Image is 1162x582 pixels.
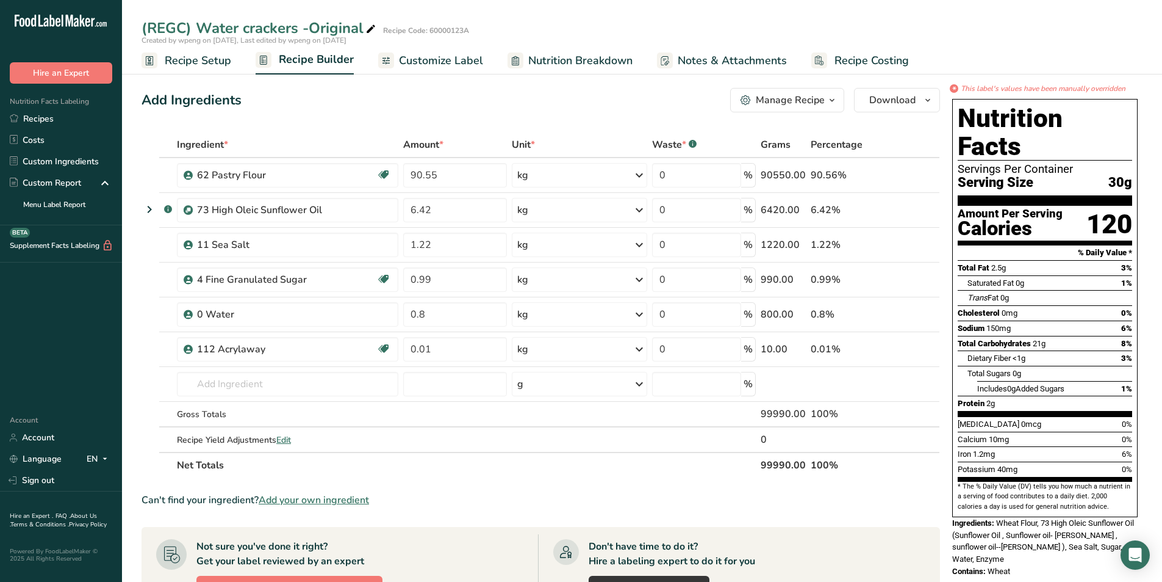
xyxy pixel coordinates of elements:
[10,512,53,520] a: Hire an Expert .
[952,567,986,576] span: Contains:
[517,272,528,287] div: kg
[967,293,988,302] i: Trans
[756,93,825,107] div: Manage Recipe
[967,293,999,302] span: Fat
[142,493,940,507] div: Can't find your ingredient?
[958,175,1033,191] span: Serving Size
[1002,308,1017,318] span: 0mg
[517,238,528,252] div: kg
[811,137,863,152] span: Percentage
[958,308,1000,318] span: Cholesterol
[958,420,1019,429] span: [MEDICAL_DATA]
[967,369,1011,378] span: Total Sugars
[197,342,350,357] div: 112 Acrylaway
[507,47,633,75] a: Nutrition Breakdown
[184,206,193,215] img: Sub Recipe
[1121,324,1132,333] span: 6%
[1122,420,1132,429] span: 0%
[1013,354,1025,363] span: <1g
[1122,465,1132,474] span: 0%
[958,104,1132,161] h1: Nutrition Facts
[1121,308,1132,318] span: 0%
[10,62,112,84] button: Hire an Expert
[10,512,97,529] a: About Us .
[761,272,806,287] div: 990.00
[958,449,971,459] span: Iron
[383,25,469,36] div: Recipe Code: 60000123A
[56,512,70,520] a: FAQ .
[1033,339,1045,348] span: 21g
[958,435,987,444] span: Calcium
[652,137,697,152] div: Waste
[279,51,354,68] span: Recipe Builder
[10,520,69,529] a: Terms & Conditions .
[958,339,1031,348] span: Total Carbohydrates
[869,93,916,107] span: Download
[197,238,350,252] div: 11 Sea Salt
[958,399,984,408] span: Protein
[1121,540,1150,570] div: Open Intercom Messenger
[1122,449,1132,459] span: 6%
[256,46,354,75] a: Recipe Builder
[973,449,995,459] span: 1.2mg
[174,452,758,478] th: Net Totals
[958,246,1132,260] section: % Daily Value *
[142,17,378,39] div: (REGC) Water crackers -Original
[958,220,1063,238] div: Calories
[952,518,1134,564] span: Wheat Flour, 73 High Oleic Sunflower Oil (Sunflower Oil , Sunflower oil- [PERSON_NAME] , sunflowe...
[197,203,350,217] div: 73 High Oleic Sunflower Oil
[10,176,81,189] div: Custom Report
[1021,420,1041,429] span: 0mcg
[197,272,350,287] div: 4 Fine Granulated Sugar
[10,228,30,238] div: BETA
[517,342,528,357] div: kg
[403,137,443,152] span: Amount
[399,53,483,69] span: Customize Label
[678,53,787,69] span: Notes & Attachments
[69,520,107,529] a: Privacy Policy
[854,88,940,112] button: Download
[177,408,398,421] div: Gross Totals
[1086,208,1132,241] div: 120
[657,47,787,75] a: Notes & Attachments
[761,407,806,421] div: 99990.00
[589,539,755,569] div: Don't have time to do it? Hire a labeling expert to do it for you
[528,53,633,69] span: Nutrition Breakdown
[958,163,1132,175] div: Servings Per Container
[177,137,228,152] span: Ingredient
[958,465,995,474] span: Potassium
[808,452,884,478] th: 100%
[142,90,242,111] div: Add Ingredients
[87,452,112,467] div: EN
[958,208,1063,220] div: Amount Per Serving
[142,35,346,45] span: Created by wpeng on [DATE], Last edited by wpeng on [DATE]
[811,307,882,322] div: 0.8%
[761,307,806,322] div: 800.00
[1121,339,1132,348] span: 8%
[10,548,112,562] div: Powered By FoodLabelMaker © 2025 All Rights Reserved
[967,278,1014,288] span: Saturated Fat
[196,539,364,569] div: Not sure you've done it right? Get your label reviewed by an expert
[986,399,995,408] span: 2g
[1000,293,1009,302] span: 0g
[761,168,806,183] div: 90550.00
[991,263,1006,272] span: 2.5g
[961,83,1125,94] i: This label's values have been manually overridden
[1007,384,1016,393] span: 0g
[997,465,1017,474] span: 40mg
[10,448,62,470] a: Language
[1013,369,1021,378] span: 0g
[811,272,882,287] div: 0.99%
[988,567,1010,576] span: Wheat
[761,342,806,357] div: 10.00
[177,372,398,396] input: Add Ingredient
[276,434,291,446] span: Edit
[761,238,806,252] div: 1220.00
[517,203,528,217] div: kg
[952,518,994,528] span: Ingredients:
[986,324,1011,333] span: 150mg
[517,307,528,322] div: kg
[197,168,350,183] div: 62 Pastry Flour
[958,263,989,272] span: Total Fat
[758,452,808,478] th: 99990.00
